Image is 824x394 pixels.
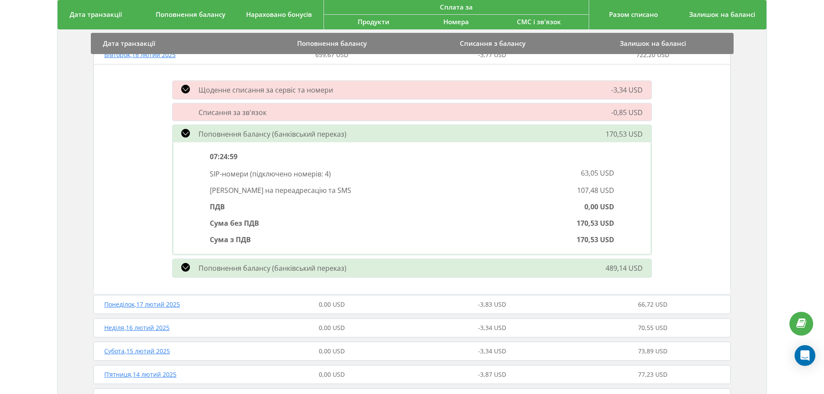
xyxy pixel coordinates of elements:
span: 659,67 USD [315,51,348,59]
span: 0,00 USD [319,324,345,332]
span: Залишок на балансі [689,10,755,19]
span: 107,48 USD [577,186,614,195]
span: -3,34 USD [611,85,643,95]
span: СМС і зв'язок [517,17,561,26]
span: -0,85 USD [611,108,643,117]
span: Списання за зв'язок [199,108,266,117]
span: Разом списано [609,10,658,19]
span: 4 ) [325,169,331,179]
span: 170,53 USD [577,235,614,244]
div: Open Intercom Messenger [795,345,815,366]
span: 722,20 USD [636,51,669,59]
span: 489,14 USD [606,263,643,272]
span: 0,00 USD [319,347,345,355]
span: Сума без ПДВ [210,218,259,228]
span: Понеділок , 17 лютий 2025 [104,300,180,308]
span: Поповнення балансу (банківський переказ) [199,129,346,139]
span: Сплата за [440,3,473,11]
span: Субота , 15 лютий 2025 [104,347,170,355]
span: 170,53 USD [606,129,643,139]
span: Продукти [358,17,389,26]
span: 70,55 USD [638,324,667,332]
span: підключено номерів: [252,169,323,179]
span: 77,23 USD [638,370,667,378]
span: -3,77 USD [478,51,506,59]
span: 0,00 USD [319,300,345,308]
span: Списання з балансу [460,39,526,48]
span: Неділя , 16 лютий 2025 [104,324,170,332]
span: 63,05 USD [581,168,614,178]
span: Щоденне списання за сервіс та номери [199,85,333,95]
span: ПДВ [210,202,225,211]
span: Нараховано бонусів [246,10,312,19]
span: Дата транзакції [70,10,122,19]
span: -3,87 USD [478,370,506,378]
span: Дата транзакції [103,39,155,48]
span: Сума з ПДВ [210,235,251,244]
span: П’ятниця , 14 лютий 2025 [104,370,176,378]
span: 66,72 USD [638,300,667,308]
span: 07:24:59 [210,152,237,161]
span: [PERSON_NAME] на переадресацію та SMS [210,186,351,195]
span: -3,83 USD [478,300,506,308]
span: SIP-номери [210,169,250,179]
span: 170,53 USD [577,218,614,228]
span: 0,00 USD [584,202,614,211]
span: Номера [443,17,469,26]
span: Поповнення балансу (банківський переказ) [199,263,346,273]
span: 73,89 USD [638,347,667,355]
span: 0,00 USD [319,370,345,378]
span: -3,34 USD [478,324,506,332]
span: Вівторок , 18 лютий 2025 [104,51,176,59]
span: -3,34 USD [478,347,506,355]
span: ( [250,169,252,179]
span: Поповнення балансу [156,10,225,19]
span: Поповнення балансу [297,39,367,48]
span: Залишок на балансі [620,39,686,48]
